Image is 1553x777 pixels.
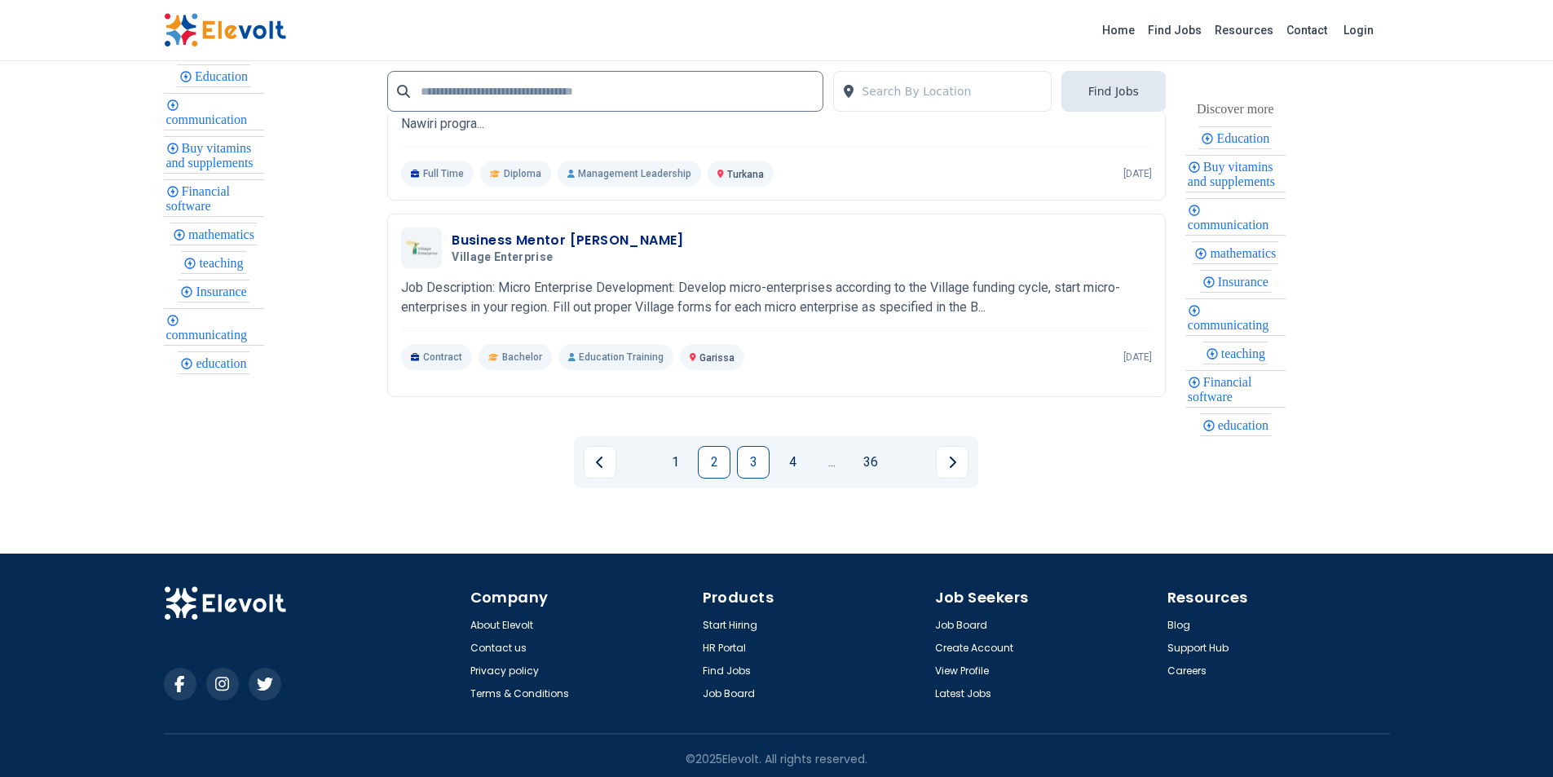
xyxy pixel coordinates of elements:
div: mathematics [1192,241,1278,264]
a: HR Portal [703,642,746,655]
a: Home [1096,17,1141,43]
a: Village EnterpriseBusiness Mentor [PERSON_NAME]Village EnterpriseJob Description: Micro Enterpris... [401,227,1152,370]
a: Page 36 [854,446,887,479]
a: Resources [1208,17,1280,43]
h4: Products [703,586,925,609]
a: Login [1334,14,1383,46]
a: Privacy policy [470,664,539,678]
p: [DATE] [1123,167,1152,180]
a: Find Jobs [1141,17,1208,43]
span: communication [1188,218,1274,232]
a: Find Jobs [703,664,751,678]
span: Insurance [1218,275,1273,289]
span: communication [166,113,253,126]
img: Village Enterprise [405,240,438,255]
div: Education [177,64,250,87]
div: communication [1185,198,1286,236]
a: Contact [1280,17,1334,43]
a: Jump forward [815,446,848,479]
span: mathematics [188,227,259,241]
span: Diploma [504,167,541,180]
span: communicating [166,328,253,342]
a: Terms & Conditions [470,687,569,700]
a: Careers [1167,664,1207,678]
div: Buy vitamins and supplements [164,136,264,174]
div: teaching [1203,342,1268,364]
span: Buy vitamins and supplements [1188,160,1280,188]
span: Education [1216,131,1274,145]
a: Start Hiring [703,619,757,632]
h4: Resources [1167,586,1390,609]
a: Page 2 is your current page [698,446,730,479]
span: education [196,356,251,370]
a: Next page [936,446,968,479]
div: communicating [164,308,264,346]
div: These are topics related to the article that might interest you [1197,98,1274,121]
div: education [1200,413,1271,436]
p: [DATE] [1123,351,1152,364]
div: Insurance [1200,270,1271,293]
p: Contract [401,344,472,370]
h4: Company [470,586,693,609]
span: Education [195,69,253,83]
div: teaching [181,251,245,274]
div: Financial software [1185,370,1286,408]
a: Page 3 [737,446,770,479]
h4: Job Seekers [935,586,1158,609]
span: Bachelor [502,351,542,364]
span: Turkana [727,169,764,180]
span: Insurance [196,285,251,298]
span: teaching [1221,347,1270,360]
a: Job Board [703,687,755,700]
p: Full Time [401,161,474,187]
ul: Pagination [584,446,968,479]
a: Blog [1167,619,1190,632]
div: communicating [1185,298,1286,336]
span: Financial software [1188,375,1252,404]
span: education [1218,418,1273,432]
a: Contact us [470,642,527,655]
div: Financial software [164,179,264,217]
img: Elevolt [164,13,286,47]
span: Garissa [699,352,735,364]
p: © 2025 Elevolt. All rights reserved. [686,751,867,767]
span: communicating [1188,318,1274,332]
span: mathematics [1210,246,1281,260]
a: Page 4 [776,446,809,479]
a: Previous page [584,446,616,479]
a: Support Hub [1167,642,1229,655]
span: Buy vitamins and supplements [166,141,258,170]
iframe: Chat Widget [1471,699,1553,777]
a: Job Board [935,619,987,632]
a: View Profile [935,664,989,678]
a: About Elevolt [470,619,533,632]
div: communication [164,93,264,130]
a: Latest Jobs [935,687,991,700]
a: Page 1 [659,446,691,479]
span: teaching [199,256,248,270]
span: Financial software [166,184,231,213]
span: Village Enterprise [452,250,553,265]
div: Insurance [178,280,249,302]
p: Management Leadership [558,161,701,187]
img: Elevolt [164,586,286,620]
div: Education [1198,126,1272,149]
p: Job Description: Micro Enterprise Development: Develop micro-enterprises according to the Village... [401,278,1152,317]
div: education [178,351,249,374]
p: Education Training [558,344,673,370]
a: Create Account [935,642,1013,655]
div: Buy vitamins and supplements [1185,155,1286,192]
h3: Business Mentor [PERSON_NAME] [452,231,684,250]
div: mathematics [170,223,257,245]
button: Find Jobs [1061,71,1166,112]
